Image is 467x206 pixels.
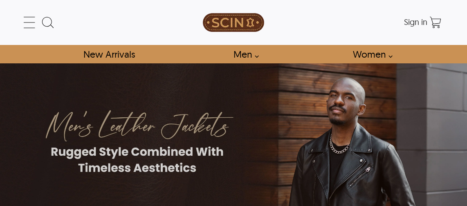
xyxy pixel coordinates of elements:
a: Shop Women Leather Jackets [344,45,397,63]
a: SCIN [164,4,304,41]
a: shop men's leather jackets [224,45,263,63]
a: Sign in [404,20,427,26]
a: Shop New Arrivals [74,45,144,63]
span: Sign in [404,17,427,27]
img: SCIN [203,4,264,41]
a: Shopping Cart [427,14,444,31]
